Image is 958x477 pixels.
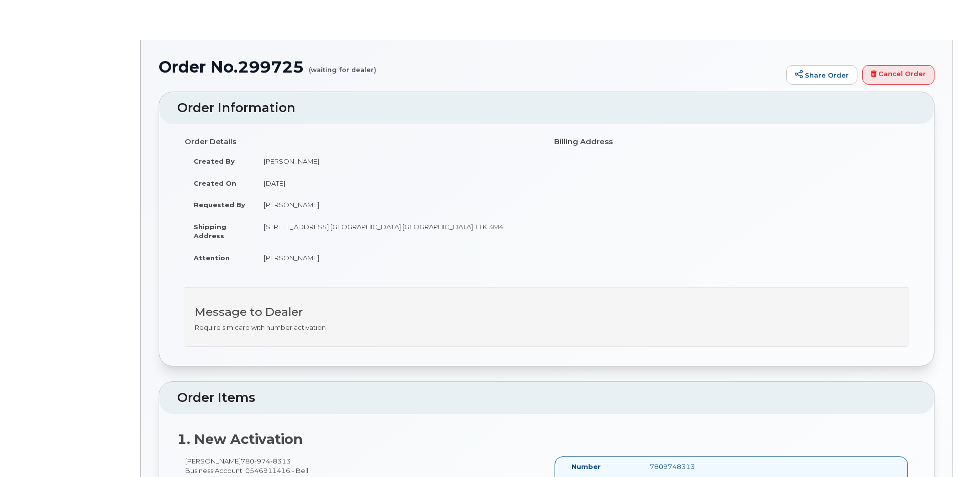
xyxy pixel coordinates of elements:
p: Require sim card with number activation [195,323,898,332]
span: 974 [254,457,270,465]
h1: Order No.299725 [159,58,781,76]
small: (waiting for dealer) [309,58,376,74]
strong: 1. New Activation [177,431,303,447]
h2: Order Information [177,101,916,115]
strong: Attention [194,254,230,262]
strong: Shipping Address [194,223,226,240]
h3: Message to Dealer [195,306,898,318]
a: Share Order [786,65,857,85]
h2: Order Items [177,391,916,405]
h4: Order Details [185,138,539,146]
td: [PERSON_NAME] [255,247,539,269]
strong: Created By [194,157,235,165]
td: [PERSON_NAME] [255,194,539,216]
td: [DATE] [255,172,539,194]
h4: Billing Address [554,138,908,146]
label: Number [572,462,601,471]
strong: Requested By [194,201,245,209]
span: 780 [241,457,291,465]
td: [PERSON_NAME] [255,150,539,172]
div: 7809748313 [642,462,752,471]
strong: Created On [194,179,236,187]
td: [STREET_ADDRESS] [GEOGRAPHIC_DATA] [GEOGRAPHIC_DATA] T1K 3M4 [255,216,539,247]
a: Cancel Order [862,65,934,85]
span: 8313 [270,457,291,465]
